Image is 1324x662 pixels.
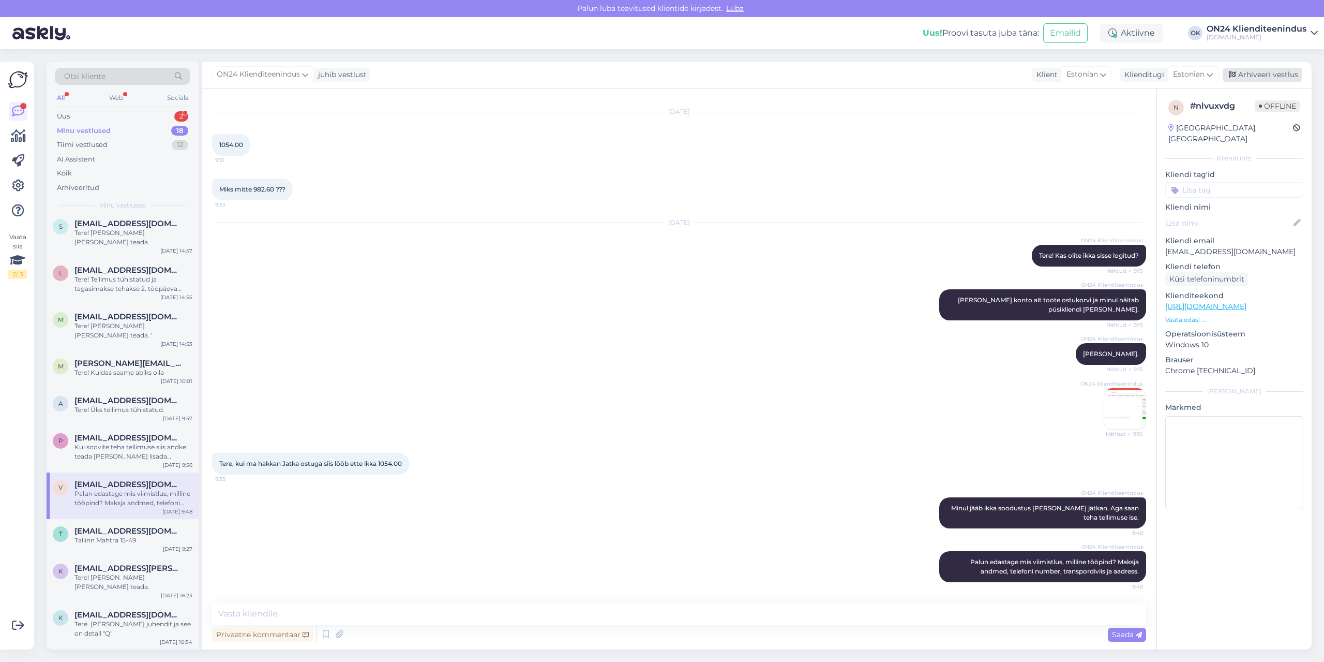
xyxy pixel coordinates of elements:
span: Nähtud ✓ 9:15 [1104,365,1143,373]
div: Tere! [PERSON_NAME] [PERSON_NAME] teada. [74,573,192,592]
div: [PERSON_NAME] [1165,387,1303,396]
span: a [58,400,63,407]
div: [DATE] 10:01 [161,377,192,385]
div: [DATE] 16:23 [161,592,192,599]
div: [DATE] 14:55 [160,293,192,301]
p: Kliendi email [1165,236,1303,246]
span: 9:48 [1104,529,1143,537]
div: 12 [172,140,188,150]
p: Brauser [1165,355,1303,365]
p: Chrome [TECHNICAL_ID] [1165,365,1303,376]
div: Aktiivne [1100,24,1163,42]
div: All [55,91,67,105]
div: [GEOGRAPHIC_DATA], [GEOGRAPHIC_DATA] [1168,123,1293,144]
span: Estonian [1066,69,1098,80]
div: Uus [57,111,70,122]
span: Saada [1112,630,1142,639]
div: [DATE] 9:27 [163,545,192,553]
span: 9:48 [1104,583,1143,591]
span: 1054.00 [219,141,243,149]
span: t [59,530,63,538]
p: Märkmed [1165,402,1303,413]
span: Tere! Kas olite ikka sisse logitud? [1039,252,1139,259]
div: [DOMAIN_NAME] [1207,33,1306,41]
div: juhib vestlust [314,69,367,80]
div: 18 [171,126,188,136]
span: p [58,437,63,445]
div: 2 [174,111,188,122]
span: annely.karu@mail.ee [74,396,182,405]
span: ON24 Klienditeenindus [1081,237,1143,244]
div: [DATE] 14:57 [160,247,192,255]
span: s [59,223,63,230]
div: Tere! [PERSON_NAME] [PERSON_NAME] teada. ' [74,321,192,340]
div: ON24 Klienditeenindus [1207,25,1306,33]
span: kiffu65@gmail.com [74,610,182,620]
div: 2 / 3 [8,270,27,279]
span: kulli.andres@ergo.ee [74,564,182,573]
span: m [58,316,64,323]
span: Estonian [1173,69,1205,80]
span: k [58,567,63,575]
span: Tere, kui ma hakkan Jatka ostuga siis lööb ette ikka 1054.00 [219,460,402,467]
input: Lisa nimi [1166,217,1291,229]
div: Socials [165,91,190,105]
div: Tere! [PERSON_NAME] [PERSON_NAME] teada. [74,228,192,247]
a: ON24 Klienditeenindus[DOMAIN_NAME] [1207,25,1318,41]
div: OK [1188,26,1202,40]
span: saulkristiina4@gmail.com [74,219,182,228]
div: Vaata siia [8,232,27,279]
div: Arhiveeri vestlus [1223,68,1302,82]
span: l [59,269,63,277]
span: m [58,362,64,370]
span: 9:33 [215,201,254,209]
span: k [58,614,63,622]
span: v [58,483,63,491]
p: Kliendi tag'id [1165,169,1303,180]
p: Klienditeekond [1165,290,1303,301]
p: [EMAIL_ADDRESS][DOMAIN_NAME] [1165,246,1303,257]
span: ON24 Klienditeenindus [1081,335,1143,343]
div: Tere. [PERSON_NAME] juhendit ja see on detail "Q" [74,620,192,638]
span: Nähtud ✓ 9:15 [1104,321,1143,329]
a: [URL][DOMAIN_NAME] [1165,302,1246,311]
span: 9:31 [215,156,254,164]
div: Tiimi vestlused [57,140,108,150]
span: ON24 Klienditeenindus [1081,543,1143,551]
img: Askly Logo [8,70,28,90]
img: Attachment [1104,388,1146,430]
span: Minu vestlused [99,201,146,210]
input: Lisa tag [1165,182,1303,198]
div: [DATE] [212,218,1146,227]
div: Kõik [57,168,72,179]
span: vitautasuzgrindis@hotmail.com [74,480,182,489]
div: [DATE] 9:56 [163,461,192,469]
span: levmat@gmail.com [74,266,182,275]
span: 9:35 [215,475,254,483]
p: Kliendi nimi [1165,202,1303,213]
span: Miks mitte 982.60 ??? [219,185,285,193]
p: Vaata edasi ... [1165,315,1303,325]
span: pihlapson15@gmail.com [74,433,182,443]
span: tanrud@mail.ru [74,526,182,536]
button: Emailid [1043,23,1088,43]
div: Web [107,91,125,105]
div: [DATE] 9:48 [162,508,192,516]
span: Offline [1255,100,1300,112]
div: Proovi tasuta juba täna: [923,27,1039,39]
div: Kliendi info [1165,154,1303,163]
div: Klient [1032,69,1058,80]
div: Tere! Üks tellimus tühistatud. [74,405,192,415]
div: Arhiveeritud [57,183,99,193]
span: [PERSON_NAME] konto alt toote ostukorvi ja minul näitab püsikliendi [PERSON_NAME]. [958,296,1140,313]
span: Nähtud ✓ 9:15 [1104,267,1143,275]
div: [DATE] 9:57 [163,415,192,422]
div: AI Assistent [57,154,95,165]
div: [DATE] 10:54 [160,638,192,646]
span: Nähtud ✓ 9:16 [1104,430,1142,438]
div: Privaatne kommentaar [212,628,313,642]
div: # nlvuxvdg [1190,100,1255,112]
b: Uus! [923,28,942,38]
span: ON24 Klienditeenindus [1080,380,1142,388]
span: Otsi kliente [64,71,106,82]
